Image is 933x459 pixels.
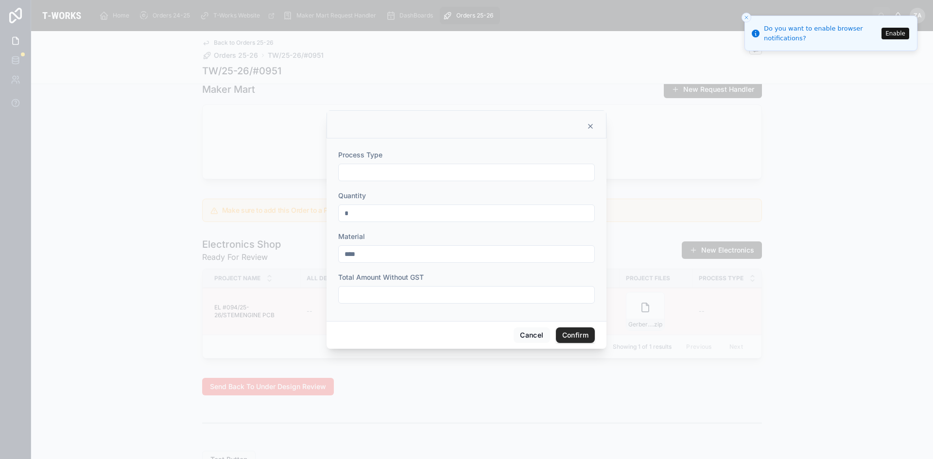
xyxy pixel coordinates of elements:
[556,327,595,343] button: Confirm
[742,13,751,22] button: Close toast
[514,327,550,343] button: Cancel
[338,273,424,281] span: Total Amount Without GST
[764,24,879,43] div: Do you want to enable browser notifications?
[338,151,382,159] span: Process Type
[338,191,366,200] span: Quantity
[338,232,365,240] span: Material
[881,28,909,39] button: Enable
